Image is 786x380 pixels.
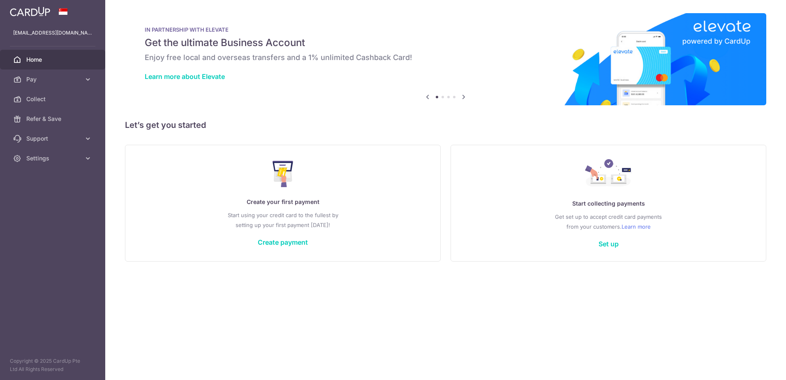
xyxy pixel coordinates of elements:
[26,154,81,162] span: Settings
[258,238,308,246] a: Create payment
[142,210,424,230] p: Start using your credit card to the fullest by setting up your first payment [DATE]!
[733,355,778,376] iframe: Opens a widget where you can find more information
[125,13,766,105] img: Renovation banner
[599,240,619,248] a: Set up
[467,199,749,209] p: Start collecting payments
[273,161,294,187] img: Make Payment
[26,115,81,123] span: Refer & Save
[145,53,747,63] h6: Enjoy free local and overseas transfers and a 1% unlimited Cashback Card!
[145,36,747,49] h5: Get the ultimate Business Account
[145,26,747,33] p: IN PARTNERSHIP WITH ELEVATE
[585,159,632,189] img: Collect Payment
[622,222,651,232] a: Learn more
[125,118,766,132] h5: Let’s get you started
[467,212,749,232] p: Get set up to accept credit card payments from your customers.
[13,29,92,37] p: [EMAIL_ADDRESS][DOMAIN_NAME]
[10,7,50,16] img: CardUp
[142,197,424,207] p: Create your first payment
[145,72,225,81] a: Learn more about Elevate
[26,56,81,64] span: Home
[26,75,81,83] span: Pay
[26,95,81,103] span: Collect
[26,134,81,143] span: Support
